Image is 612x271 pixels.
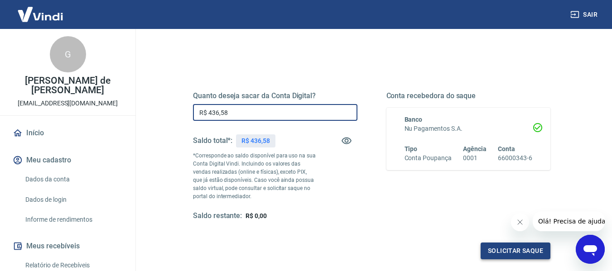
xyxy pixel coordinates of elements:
h6: Conta Poupança [405,153,452,163]
h6: Nu Pagamentos S.A. [405,124,533,133]
iframe: Mensagem da empresa [533,211,605,231]
h6: 0001 [463,153,487,163]
a: Dados da conta [22,170,125,189]
a: Início [11,123,125,143]
span: R$ 0,00 [246,212,267,219]
p: [EMAIL_ADDRESS][DOMAIN_NAME] [18,99,118,108]
button: Meus recebíveis [11,236,125,256]
span: Banco [405,116,423,123]
img: Vindi [11,0,70,28]
span: Agência [463,145,487,152]
button: Meu cadastro [11,150,125,170]
button: Solicitar saque [481,242,550,259]
p: *Corresponde ao saldo disponível para uso na sua Conta Digital Vindi. Incluindo os valores das ve... [193,152,316,200]
a: Dados de login [22,190,125,209]
div: G [50,36,86,72]
a: Informe de rendimentos [22,210,125,229]
span: Conta [498,145,515,152]
span: Tipo [405,145,418,152]
button: Sair [569,6,601,23]
p: [PERSON_NAME] de [PERSON_NAME] [7,76,128,95]
span: Olá! Precisa de ajuda? [5,6,76,14]
p: R$ 436,58 [241,136,270,146]
h6: 66000343-6 [498,153,532,163]
h5: Saldo restante: [193,211,242,221]
h5: Conta recebedora do saque [386,91,551,100]
iframe: Botão para abrir a janela de mensagens [576,235,605,264]
h5: Saldo total*: [193,136,232,145]
iframe: Fechar mensagem [511,213,529,231]
h5: Quanto deseja sacar da Conta Digital? [193,91,357,100]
